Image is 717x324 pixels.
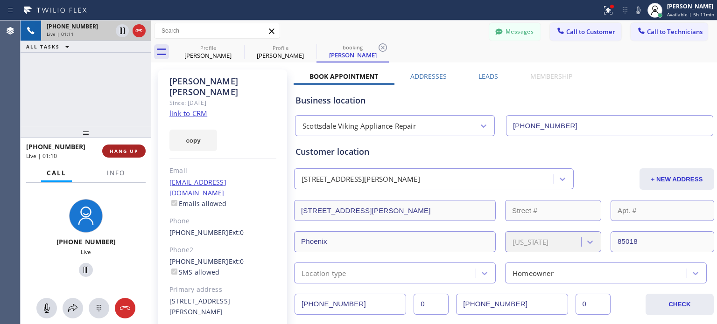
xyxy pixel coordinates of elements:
span: ALL TASKS [26,43,60,50]
div: Email [169,165,276,176]
button: Call [41,164,72,182]
button: Open directory [63,298,83,318]
div: [PERSON_NAME] [173,51,243,60]
div: [PERSON_NAME] [PERSON_NAME] [169,76,276,97]
div: Phone [169,216,276,227]
input: Emails allowed [171,200,177,206]
button: ALL TASKS [21,41,78,52]
button: HANG UP [102,145,146,158]
span: Ext: 0 [229,228,244,237]
input: ZIP [611,231,714,252]
div: Primary address [169,284,276,295]
span: Live | 01:10 [26,152,57,160]
span: [PHONE_NUMBER] [56,237,116,246]
label: Addresses [410,72,447,81]
input: Phone Number [506,115,713,136]
button: Mute [36,298,57,318]
div: John Blaylock [317,41,388,62]
span: HANG UP [110,148,138,154]
div: [PERSON_NAME] [317,51,388,59]
div: [PERSON_NAME] [667,2,714,10]
span: Call [47,169,66,177]
input: Phone Number [295,294,406,315]
div: Scottsdale Viking Appliance Repair [302,121,416,131]
input: Search [155,23,280,38]
label: Leads [478,72,498,81]
a: [EMAIL_ADDRESS][DOMAIN_NAME] [169,178,226,197]
div: Customer location [295,145,713,158]
a: [PHONE_NUMBER] [169,257,229,266]
button: Hold Customer [79,263,93,277]
input: Phone Number 2 [456,294,568,315]
button: Call to Technicians [631,23,708,41]
div: Homeowner [513,268,554,278]
button: + NEW ADDRESS [640,168,714,190]
button: Hang up [115,298,135,318]
div: [STREET_ADDRESS][PERSON_NAME] [169,296,276,317]
div: Profile [245,44,316,51]
button: Mute [632,4,645,17]
span: Info [107,169,125,177]
button: Info [101,164,131,182]
div: Location type [302,268,346,278]
span: Live [81,248,91,256]
input: Ext. 2 [576,294,611,315]
input: Ext. [414,294,449,315]
div: Profile [173,44,243,51]
input: Address [294,200,496,221]
div: [STREET_ADDRESS][PERSON_NAME] [302,174,420,185]
div: [PERSON_NAME] [245,51,316,60]
div: Business location [295,94,713,107]
button: Call to Customer [550,23,621,41]
button: CHECK [646,294,714,315]
div: Since: [DATE] [169,97,276,108]
span: Call to Customer [566,28,615,36]
input: Street # [505,200,601,221]
input: Apt. # [611,200,714,221]
span: Available | 5h 11min [667,11,714,18]
span: [PHONE_NUMBER] [26,142,85,151]
button: copy [169,130,217,151]
button: Messages [489,23,541,41]
span: Call to Technicians [647,28,703,36]
input: City [294,231,496,252]
label: Book Appointment [309,72,378,81]
label: Emails allowed [169,199,227,208]
label: Membership [530,72,572,81]
div: Phone2 [169,245,276,255]
a: [PHONE_NUMBER] [169,228,229,237]
div: Rendall Keeling [245,41,316,62]
button: Hang up [133,24,146,37]
a: link to CRM [169,109,207,118]
button: Open dialpad [89,298,109,318]
span: [PHONE_NUMBER] [47,22,98,30]
div: Lisa Podell [173,41,243,62]
div: booking [317,44,388,51]
span: Ext: 0 [229,257,244,266]
button: Hold Customer [116,24,129,37]
label: SMS allowed [169,268,219,276]
input: SMS allowed [171,269,177,275]
span: Live | 01:11 [47,31,74,37]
